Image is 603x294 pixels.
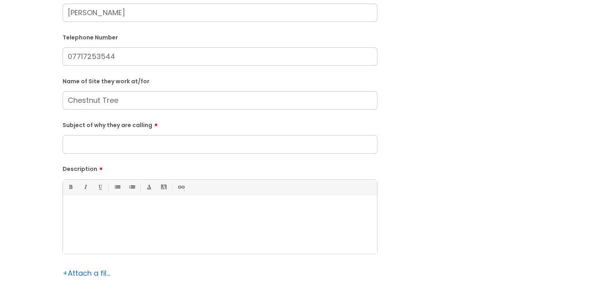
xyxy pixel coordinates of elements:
[95,182,105,192] a: Underline(Ctrl-U)
[176,182,186,192] a: Link
[144,182,154,192] a: Font Color
[63,33,377,41] label: Telephone Number
[63,76,377,85] label: Name of Site they work at/for
[63,4,377,22] input: Your Name
[63,267,110,280] div: Attach a file
[112,182,122,192] a: • Unordered List (Ctrl-Shift-7)
[127,182,137,192] a: 1. Ordered List (Ctrl-Shift-8)
[159,182,169,192] a: Back Color
[63,163,377,172] label: Description
[80,182,90,192] a: Italic (Ctrl-I)
[63,119,377,129] label: Subject of why they are calling
[65,182,75,192] a: Bold (Ctrl-B)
